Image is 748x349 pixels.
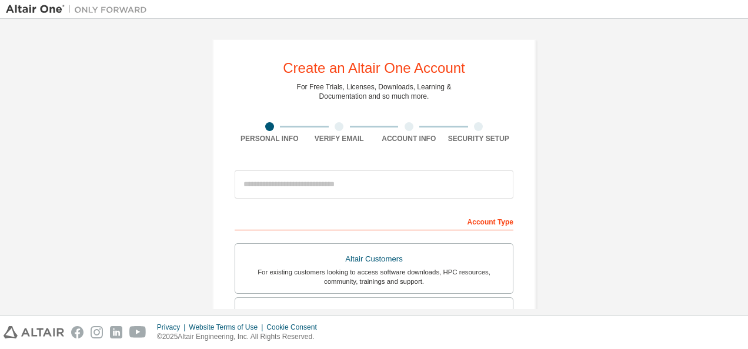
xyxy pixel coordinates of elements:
div: For existing customers looking to access software downloads, HPC resources, community, trainings ... [242,267,506,286]
img: instagram.svg [91,326,103,338]
div: Personal Info [235,134,305,143]
div: Cookie Consent [266,323,323,332]
div: Security Setup [444,134,514,143]
div: For Free Trials, Licenses, Downloads, Learning & Documentation and so much more. [297,82,452,101]
img: linkedin.svg [110,326,122,338]
img: Altair One [6,4,153,15]
img: facebook.svg [71,326,84,338]
p: © 2025 Altair Engineering, Inc. All Rights Reserved. [157,332,324,342]
div: Create an Altair One Account [283,61,465,75]
div: Verify Email [305,134,375,143]
div: Account Info [374,134,444,143]
div: Account Type [235,212,513,230]
div: Altair Customers [242,251,506,267]
img: youtube.svg [129,326,146,338]
div: Privacy [157,323,189,332]
img: altair_logo.svg [4,326,64,338]
div: Website Terms of Use [189,323,266,332]
div: Students [242,305,506,321]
